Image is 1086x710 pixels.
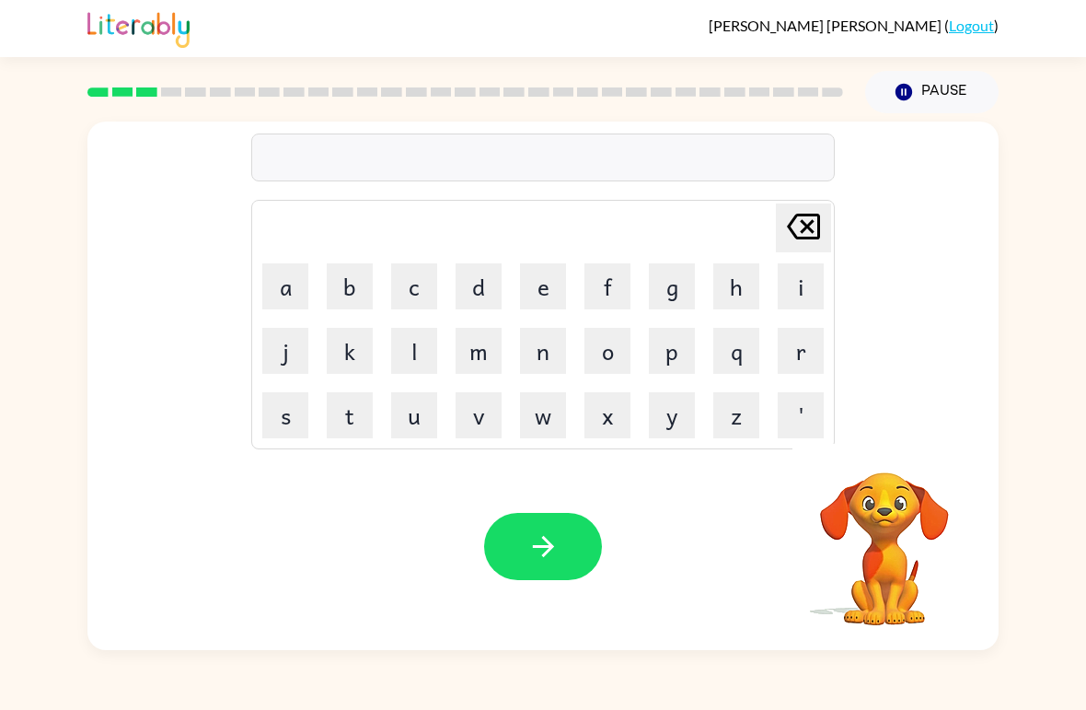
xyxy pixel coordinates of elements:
button: z [713,392,759,438]
button: h [713,263,759,309]
button: w [520,392,566,438]
button: d [456,263,502,309]
button: e [520,263,566,309]
button: j [262,328,308,374]
button: y [649,392,695,438]
span: [PERSON_NAME] [PERSON_NAME] [709,17,944,34]
img: Literably [87,7,190,48]
button: i [778,263,824,309]
button: u [391,392,437,438]
button: n [520,328,566,374]
div: ( ) [709,17,999,34]
button: q [713,328,759,374]
button: x [584,392,630,438]
button: k [327,328,373,374]
button: o [584,328,630,374]
a: Logout [949,17,994,34]
button: Pause [865,71,999,113]
button: g [649,263,695,309]
button: ' [778,392,824,438]
button: f [584,263,630,309]
button: v [456,392,502,438]
button: p [649,328,695,374]
button: r [778,328,824,374]
button: t [327,392,373,438]
button: b [327,263,373,309]
button: a [262,263,308,309]
button: c [391,263,437,309]
button: m [456,328,502,374]
video: Your browser must support playing .mp4 files to use Literably. Please try using another browser. [792,444,976,628]
button: l [391,328,437,374]
button: s [262,392,308,438]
